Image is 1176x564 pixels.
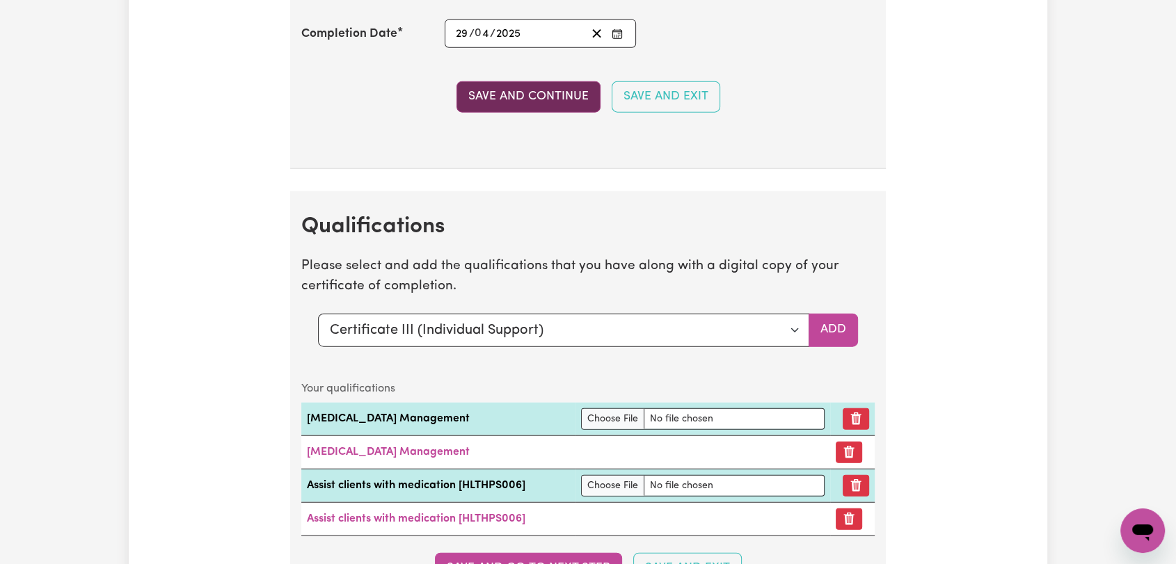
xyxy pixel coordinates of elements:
iframe: Button to launch messaging window [1120,508,1165,553]
span: / [469,28,475,40]
input: -- [475,24,490,43]
button: Remove certificate [836,508,862,530]
td: Assist clients with medication [HLTHPS006] [301,469,575,502]
label: Completion Date [301,25,397,43]
caption: Your qualifications [301,375,875,403]
button: Save and Continue [456,81,601,112]
button: Save and Exit [612,81,720,112]
button: Clear date [586,24,607,43]
a: [MEDICAL_DATA] Management [307,446,470,458]
button: Add selected qualification [809,314,858,347]
button: Remove qualification [843,475,869,497]
input: ---- [495,24,522,43]
span: 0 [475,29,482,40]
button: Remove certificate [836,442,862,463]
button: Remove qualification [843,408,869,430]
span: / [490,28,495,40]
p: Please select and add the qualifications that you have along with a digital copy of your certific... [301,257,875,297]
button: Enter the Completion Date of your CPR Course [607,24,627,43]
td: [MEDICAL_DATA] Management [301,403,575,436]
h2: Qualifications [301,213,875,240]
input: -- [455,24,469,43]
a: Assist clients with medication [HLTHPS006] [307,513,525,524]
